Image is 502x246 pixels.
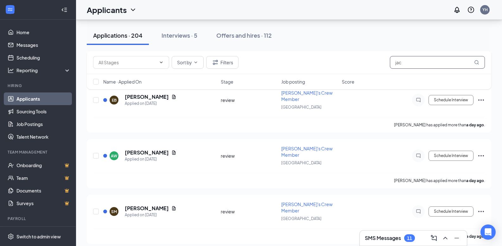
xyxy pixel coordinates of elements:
[16,130,71,143] a: Talent Network
[16,105,71,118] a: Sourcing Tools
[16,67,71,73] div: Reporting
[171,94,176,99] svg: Document
[474,60,479,65] svg: MagnifyingGlass
[221,79,233,85] span: Stage
[281,201,333,213] span: [PERSON_NAME]'s Crew Member
[125,100,176,107] div: Applied on [DATE]
[162,31,197,39] div: Interviews · 5
[440,233,450,243] button: ChevronUp
[430,234,438,242] svg: ComposeMessage
[467,6,475,14] svg: QuestionInfo
[415,209,422,214] svg: ChatInactive
[171,150,176,155] svg: Document
[111,153,117,159] div: AW
[125,205,169,212] h5: [PERSON_NAME]
[407,236,412,241] div: 11
[206,56,238,69] button: Filter Filters
[193,60,198,65] svg: ChevronDown
[477,96,485,104] svg: Ellipses
[281,161,321,165] span: [GEOGRAPHIC_DATA]
[394,178,485,183] p: [PERSON_NAME] has applied more than .
[125,212,176,218] div: Applied on [DATE]
[466,123,484,127] b: a day ago
[171,206,176,211] svg: Document
[442,234,449,242] svg: ChevronUp
[16,51,71,64] a: Scheduling
[111,209,117,214] div: SM
[125,149,169,156] h5: [PERSON_NAME]
[482,7,488,12] div: YH
[429,206,473,217] button: Schedule Interview
[16,159,71,172] a: OnboardingCrown
[221,97,277,103] div: review
[16,26,71,39] a: Home
[16,233,61,240] div: Switch to admin view
[87,4,127,15] h1: Applicants
[415,98,422,103] svg: ChatInactive
[125,93,169,100] h5: [PERSON_NAME]
[7,6,13,13] svg: WorkstreamLogo
[112,98,117,103] div: EB
[281,216,321,221] span: [GEOGRAPHIC_DATA]
[172,56,204,69] button: Sort byChevronDown
[429,151,473,161] button: Schedule Interview
[365,235,401,242] h3: SMS Messages
[466,178,484,183] b: a day ago
[477,152,485,160] svg: Ellipses
[415,153,422,158] svg: ChatInactive
[125,156,176,162] div: Applied on [DATE]
[16,118,71,130] a: Job Postings
[390,56,485,69] input: Search in applications
[466,234,484,239] b: a day ago
[480,224,496,240] div: Open Intercom Messenger
[16,92,71,105] a: Applicants
[216,31,272,39] div: Offers and hires · 112
[8,149,69,155] div: Team Management
[394,122,485,128] p: [PERSON_NAME] has applied more than .
[221,153,277,159] div: review
[8,233,14,240] svg: Settings
[103,79,142,85] span: Name · Applied On
[281,79,305,85] span: Job posting
[429,95,473,105] button: Schedule Interview
[129,6,137,14] svg: ChevronDown
[16,225,71,238] a: PayrollCrown
[16,184,71,197] a: DocumentsCrown
[453,234,461,242] svg: Minimize
[177,60,192,65] span: Sort by
[429,233,439,243] button: ComposeMessage
[8,83,69,88] div: Hiring
[159,60,164,65] svg: ChevronDown
[281,146,333,158] span: [PERSON_NAME]'s Crew Member
[453,6,461,14] svg: Notifications
[8,216,69,221] div: Payroll
[342,79,354,85] span: Score
[16,197,71,210] a: SurveysCrown
[477,208,485,215] svg: Ellipses
[16,172,71,184] a: TeamCrown
[16,39,71,51] a: Messages
[281,105,321,110] span: [GEOGRAPHIC_DATA]
[221,208,277,215] div: review
[212,59,219,66] svg: Filter
[93,31,143,39] div: Applications · 204
[8,67,14,73] svg: Analysis
[98,59,156,66] input: All Stages
[452,233,462,243] button: Minimize
[61,7,67,13] svg: Collapse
